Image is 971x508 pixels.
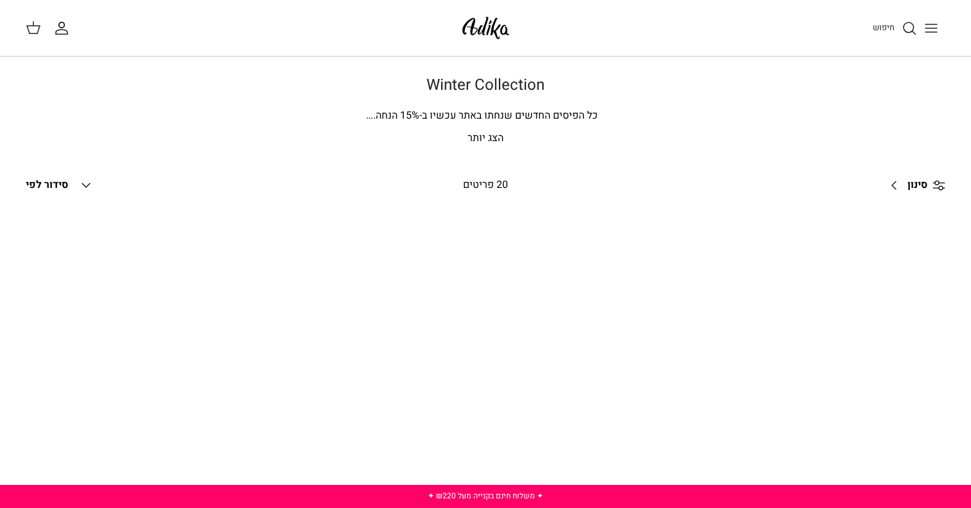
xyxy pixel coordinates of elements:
[873,21,917,36] a: חיפוש
[26,171,94,199] button: סידור לפי
[26,177,68,192] span: סידור לפי
[36,130,935,147] p: הצג יותר
[36,76,935,95] h1: Winter Collection
[400,108,412,123] span: 15
[882,170,945,201] a: סינון
[428,490,543,502] a: ✦ משלוח חינם בקנייה מעל ₪220 ✦
[459,13,513,43] img: Adika IL
[376,177,595,194] div: 20 פריטים
[419,108,598,123] span: כל הפיסים החדשים שנחתו באתר עכשיו ב-
[907,177,927,194] span: סינון
[917,14,945,42] button: Toggle menu
[873,21,895,33] span: חיפוש
[54,21,74,36] a: החשבון שלי
[366,108,419,123] span: % הנחה.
